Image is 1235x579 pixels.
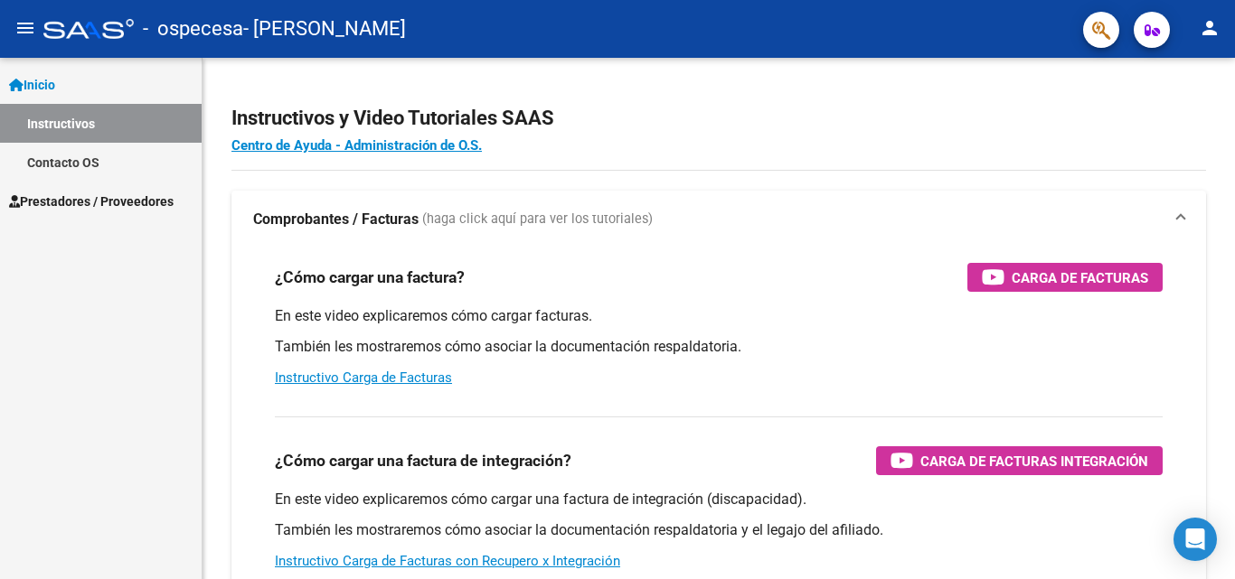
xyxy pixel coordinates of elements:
p: En este video explicaremos cómo cargar facturas. [275,306,1163,326]
a: Instructivo Carga de Facturas con Recupero x Integración [275,553,620,569]
p: En este video explicaremos cómo cargar una factura de integración (discapacidad). [275,490,1163,509]
span: - [PERSON_NAME] [243,9,406,49]
mat-expansion-panel-header: Comprobantes / Facturas (haga click aquí para ver los tutoriales) [231,191,1206,248]
span: Carga de Facturas Integración [920,450,1148,472]
a: Instructivo Carga de Facturas [275,369,452,386]
span: - ospecesa [143,9,243,49]
h2: Instructivos y Video Tutoriales SAAS [231,101,1206,135]
mat-icon: person [1199,17,1221,39]
span: Inicio [9,75,55,95]
h3: ¿Cómo cargar una factura? [275,265,465,290]
a: Centro de Ayuda - Administración de O.S. [231,137,482,154]
span: (haga click aquí para ver los tutoriales) [422,210,653,229]
button: Carga de Facturas Integración [876,446,1163,475]
span: Carga de Facturas [1012,266,1148,289]
p: También les mostraremos cómo asociar la documentación respaldatoria. [275,337,1163,357]
strong: Comprobantes / Facturas [253,210,419,229]
div: Open Intercom Messenger [1174,518,1217,561]
p: También les mostraremos cómo asociar la documentación respaldatoria y el legajo del afiliado. [275,520,1163,540]
mat-icon: menu [14,17,36,39]
h3: ¿Cómo cargar una factura de integración? [275,448,571,473]
span: Prestadores / Proveedores [9,191,174,211]
button: Carga de Facturas [967,263,1163,292]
